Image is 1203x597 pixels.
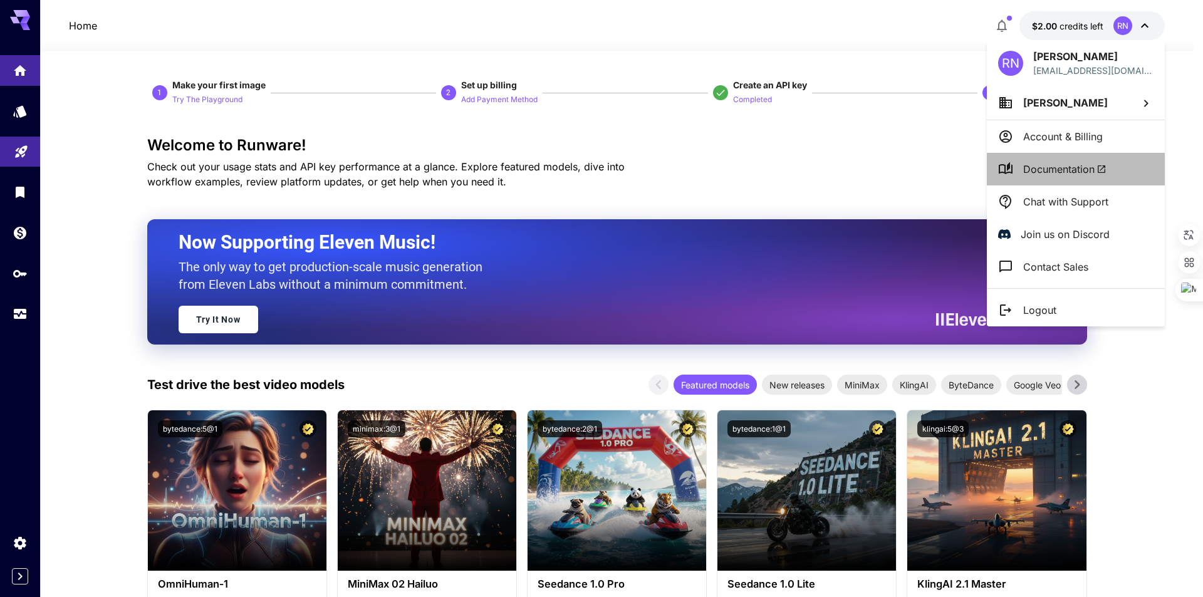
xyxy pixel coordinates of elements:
span: [PERSON_NAME] [1023,96,1108,109]
div: RN [998,51,1023,76]
p: Logout [1023,303,1056,318]
p: Chat with Support [1023,194,1108,209]
p: [EMAIL_ADDRESS][DOMAIN_NAME] [1033,64,1154,77]
span: Documentation [1023,162,1107,177]
div: se1.zh@milliontech.com [1033,64,1154,77]
p: Join us on Discord [1021,227,1110,242]
p: [PERSON_NAME] [1033,49,1154,64]
button: [PERSON_NAME] [987,86,1165,120]
p: Contact Sales [1023,259,1088,274]
p: Account & Billing [1023,129,1103,144]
